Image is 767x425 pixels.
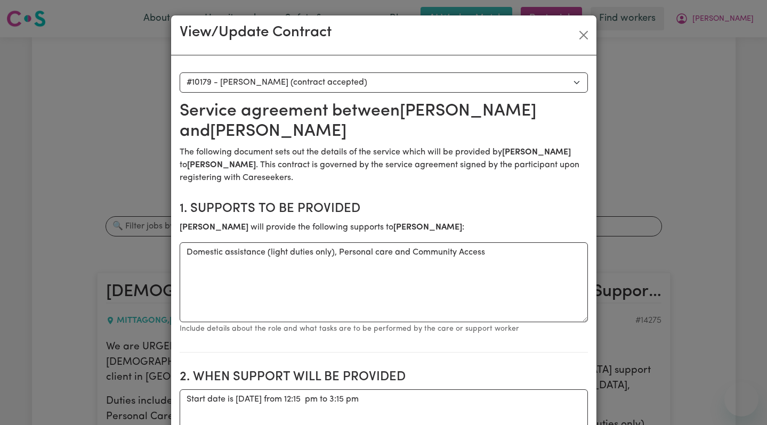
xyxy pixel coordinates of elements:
[180,242,588,322] textarea: Domestic assistance (light duties only), Personal care and Community Access
[180,146,588,184] p: The following document sets out the details of the service which will be provided by to . This co...
[724,382,758,416] iframe: Button to launch messaging window
[180,101,588,142] h2: Service agreement between [PERSON_NAME] and [PERSON_NAME]
[180,223,251,232] b: [PERSON_NAME]
[393,223,462,232] b: [PERSON_NAME]
[575,27,592,44] button: Close
[180,370,588,385] h2: 2. When support will be provided
[180,325,519,333] small: Include details about the role and what tasks are to be performed by the care or support worker
[180,221,588,234] p: will provide the following supports to :
[187,161,256,169] b: [PERSON_NAME]
[502,148,571,157] b: [PERSON_NAME]
[180,24,332,42] h3: View/Update Contract
[180,201,588,217] h2: 1. Supports to be provided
